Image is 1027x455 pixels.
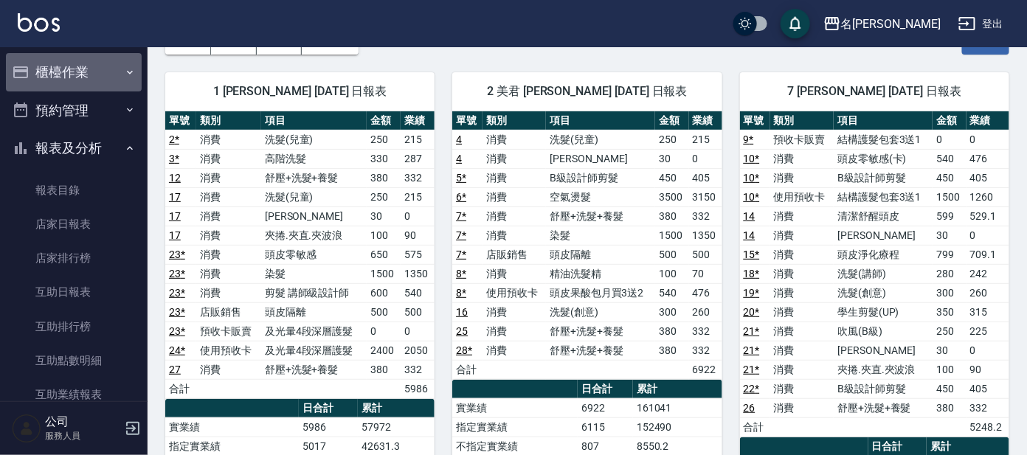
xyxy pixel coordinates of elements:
td: 消費 [770,206,834,226]
td: 消費 [483,264,546,283]
td: 及光暈4段深層護髮 [261,322,367,341]
span: 2 美君 [PERSON_NAME] [DATE] 日報表 [470,84,704,99]
td: B級設計師剪髮 [546,168,655,187]
td: 使用預收卡 [770,187,834,206]
td: 頭皮零敏感 [261,245,367,264]
td: 575 [401,245,435,264]
td: 476 [967,149,1009,168]
th: 業績 [967,111,1009,131]
td: 540 [655,283,688,302]
img: Logo [18,13,60,32]
td: 57972 [358,417,435,437]
button: 預約管理 [6,91,142,130]
a: 互助日報表 [6,275,142,309]
td: 消費 [483,206,546,226]
td: 332 [689,341,722,360]
td: 280 [933,264,966,283]
td: 30 [933,226,966,245]
td: 6922 [689,360,722,379]
td: 清潔舒醒頭皮 [834,206,933,226]
td: 300 [933,283,966,302]
td: 消費 [483,149,546,168]
td: 消費 [196,149,261,168]
td: 1500 [933,187,966,206]
a: 互助點數明細 [6,344,142,378]
td: 消費 [483,341,546,360]
td: 頭皮淨化療程 [834,245,933,264]
td: 消費 [196,360,261,379]
td: 250 [367,187,401,206]
td: 夾捲.夾直.夾波浪 [834,360,933,379]
td: 吹風(B級) [834,322,933,341]
td: 540 [401,283,435,302]
td: 225 [967,322,1009,341]
td: 消費 [770,360,834,379]
td: 洗髮(兒童) [546,130,655,149]
td: 30 [367,206,401,226]
td: 頭皮果酸包月買3送2 [546,283,655,302]
td: 洗髮(講師) [834,264,933,283]
td: 預收卡販賣 [770,130,834,149]
td: 332 [401,360,435,379]
td: 0 [689,149,722,168]
a: 互助排行榜 [6,310,142,344]
span: 7 [PERSON_NAME] [DATE] 日報表 [758,84,992,99]
td: 店販銷售 [196,302,261,322]
th: 單號 [452,111,483,131]
td: 舒壓+洗髮+養髮 [546,341,655,360]
td: [PERSON_NAME] [834,226,933,245]
td: 消費 [196,264,261,283]
td: 1500 [367,264,401,283]
td: 1350 [401,264,435,283]
td: 洗髮(創意) [546,302,655,322]
td: 0 [967,130,1009,149]
td: 0 [401,322,435,341]
th: 累計 [633,380,722,399]
td: 結構護髮包套3送1 [834,130,933,149]
th: 類別 [770,111,834,131]
td: 380 [367,360,401,379]
td: 預收卡販賣 [196,322,261,341]
td: 90 [401,226,435,245]
td: 洗髮(兒童) [261,187,367,206]
td: 380 [367,168,401,187]
th: 單號 [165,111,196,131]
th: 項目 [834,111,933,131]
td: 380 [655,322,688,341]
td: 540 [933,149,966,168]
td: 1500 [655,226,688,245]
td: 405 [967,168,1009,187]
td: 100 [655,264,688,283]
td: 5986 [299,417,358,437]
td: 洗髮(兒童) [261,130,367,149]
td: 799 [933,245,966,264]
td: 舒壓+洗髮+養髮 [261,360,367,379]
th: 類別 [196,111,261,131]
table: a dense table [165,111,435,399]
td: 消費 [483,130,546,149]
td: 1260 [967,187,1009,206]
a: 27 [169,364,181,375]
td: [PERSON_NAME] [546,149,655,168]
td: 0 [401,206,435,226]
td: 500 [655,245,688,264]
td: B級設計師剪髮 [834,379,933,398]
td: 消費 [770,264,834,283]
td: 消費 [770,398,834,417]
td: 消費 [483,187,546,206]
td: 精油洗髮精 [546,264,655,283]
td: 消費 [196,245,261,264]
td: 287 [401,149,435,168]
td: 30 [933,341,966,360]
td: 650 [367,245,401,264]
td: 450 [933,379,966,398]
td: 380 [655,341,688,360]
a: 16 [456,306,468,318]
th: 類別 [483,111,546,131]
td: 頭皮零敏感(卡) [834,149,933,168]
td: 161041 [633,398,722,417]
td: 315 [967,302,1009,322]
td: 260 [689,302,722,322]
h5: 公司 [45,414,120,429]
td: 476 [689,283,722,302]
